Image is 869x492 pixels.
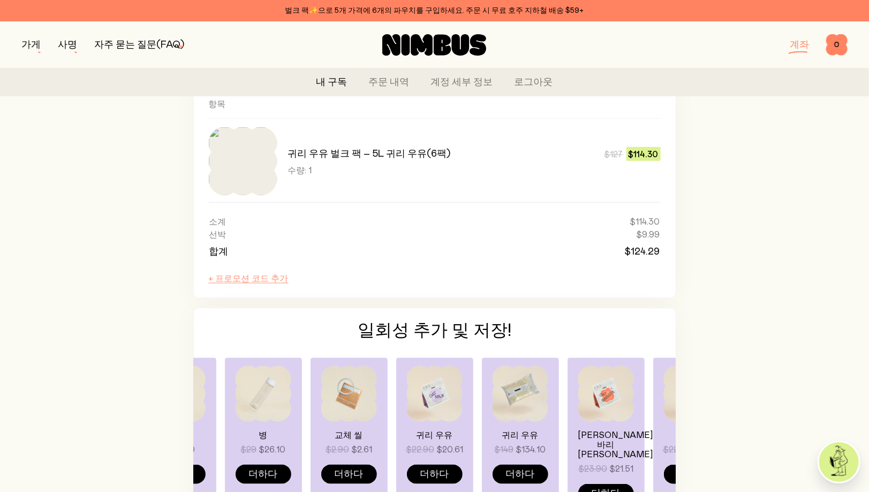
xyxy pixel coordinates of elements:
[826,34,848,56] button: 0
[241,443,257,456] span: $29
[316,75,347,90] a: 내 구독
[209,127,277,196] img: Nimbus_OatMilk_Pouch_1_ed1d4d92-235b-4774-9d9d-257475966f96_large.jpg
[371,241,660,259] td: $124.29
[663,443,691,456] span: $22.90
[431,75,493,90] a: 계정 세부 정보
[407,465,463,484] button: 더하다
[335,470,364,479] font: 더하다
[371,216,660,228] td: $114.30
[819,442,859,482] img: 대리인
[578,463,607,475] span: $23.90
[351,443,372,456] span: $2.61
[578,430,634,459] h4: [PERSON_NAME] 바리[PERSON_NAME]
[321,430,377,440] h4: 교체 씰
[288,148,451,160] h3: 귀리 우유 벌크 팩 – 5L 귀리 우유(6팩)
[604,148,623,161] span: $127
[371,228,660,241] td: $9.99
[209,321,661,341] h3: 일회성 추가 및 저장!
[288,165,312,176] span: 수량: 1
[236,465,291,484] button: 더하다
[406,443,434,456] span: $22.90
[626,147,661,161] span: $114.30
[493,430,548,440] h4: 귀리 우유
[58,40,77,50] a: 사명
[495,443,514,456] span: $149
[506,470,535,479] font: 더하다
[664,430,720,440] h4: 두유
[609,463,633,475] span: $21.51
[369,78,410,87] font: 주문 내역
[326,443,349,456] span: $2.90
[516,443,546,456] span: $134.10
[21,4,848,17] div: 벌크 팩✨으로 5개 가격에 6개의 파우치를 구입하세요. 주문 시 무료 호주 지하철 배송 $59+
[369,75,410,90] a: 주문 내역
[493,465,548,484] button: 더하다
[209,241,371,259] td: 합계
[316,78,347,87] font: 내 구독
[790,40,809,50] a: 계좌
[94,40,184,50] a: 자주 묻는 질문(FAQ)
[321,465,377,484] button: 더하다
[209,228,371,241] td: 선박
[236,430,291,440] h4: 병
[259,443,286,456] span: $26.10
[407,430,463,440] h4: 귀리 우유
[431,78,493,87] font: 계정 세부 정보
[420,470,449,479] font: 더하다
[209,273,289,284] button: + 프로모션 코드 추가
[209,100,226,109] font: 항목
[249,470,278,479] font: 더하다
[436,443,463,456] span: $20.61
[209,216,371,228] td: 소계
[515,75,553,90] button: 로그아웃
